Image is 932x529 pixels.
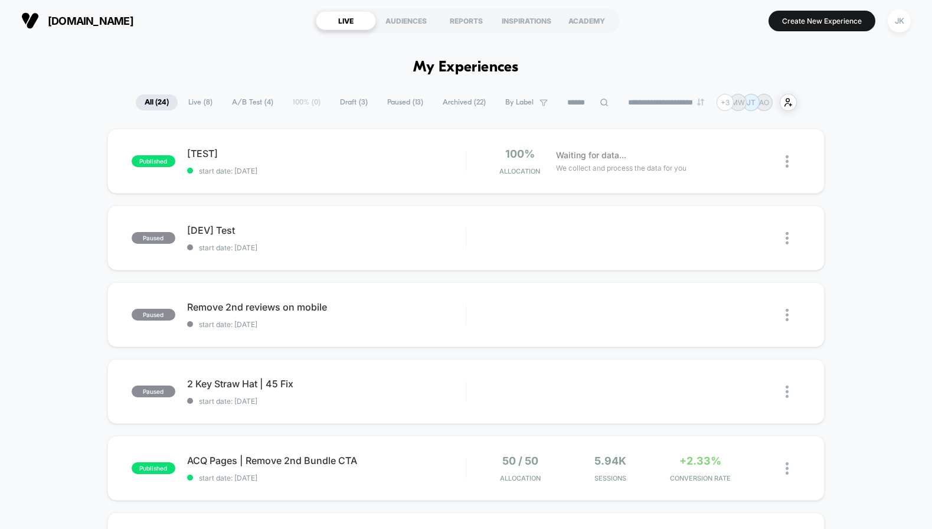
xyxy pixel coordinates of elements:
span: Remove 2nd reviews on mobile [187,301,466,313]
span: [TEST] [187,148,466,159]
span: paused [132,309,175,321]
span: Paused ( 13 ) [378,94,432,110]
span: We collect and process the data for you [556,162,686,174]
span: Archived ( 22 ) [434,94,495,110]
span: ACQ Pages | Remove 2nd Bundle CTA [187,455,466,466]
span: All ( 24 ) [136,94,178,110]
span: paused [132,386,175,397]
span: start date: [DATE] [187,397,466,406]
img: close [786,309,789,321]
span: published [132,155,175,167]
span: CONVERSION RATE [658,474,742,482]
span: Waiting for data... [556,149,626,162]
span: Sessions [568,474,652,482]
button: JK [884,9,914,33]
div: REPORTS [436,11,496,30]
p: AO [759,98,769,107]
span: +2.33% [679,455,721,467]
p: MW [731,98,745,107]
div: ACADEMY [557,11,617,30]
img: close [786,232,789,244]
span: start date: [DATE] [187,243,466,252]
div: INSPIRATIONS [496,11,557,30]
span: Allocation [500,474,541,482]
span: 100% [505,148,535,160]
span: start date: [DATE] [187,320,466,329]
span: start date: [DATE] [187,166,466,175]
div: LIVE [316,11,376,30]
span: 2 Key Straw Hat | 45 Fix [187,378,466,390]
div: + 3 [717,94,734,111]
div: AUDIENCES [376,11,436,30]
img: Visually logo [21,12,39,30]
button: Create New Experience [769,11,875,31]
div: JK [888,9,911,32]
h1: My Experiences [413,59,519,76]
span: Live ( 8 ) [179,94,221,110]
img: close [786,155,789,168]
span: Draft ( 3 ) [331,94,377,110]
span: start date: [DATE] [187,474,466,482]
button: [DOMAIN_NAME] [18,11,137,30]
span: [DEV] Test [187,224,466,236]
span: published [132,462,175,474]
span: By Label [505,98,534,107]
span: Allocation [499,167,540,175]
span: A/B Test ( 4 ) [223,94,282,110]
p: JT [747,98,756,107]
span: 50 / 50 [502,455,538,467]
img: end [697,99,704,106]
span: 5.94k [594,455,626,467]
span: [DOMAIN_NAME] [48,15,133,27]
span: paused [132,232,175,244]
img: close [786,462,789,475]
img: close [786,386,789,398]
